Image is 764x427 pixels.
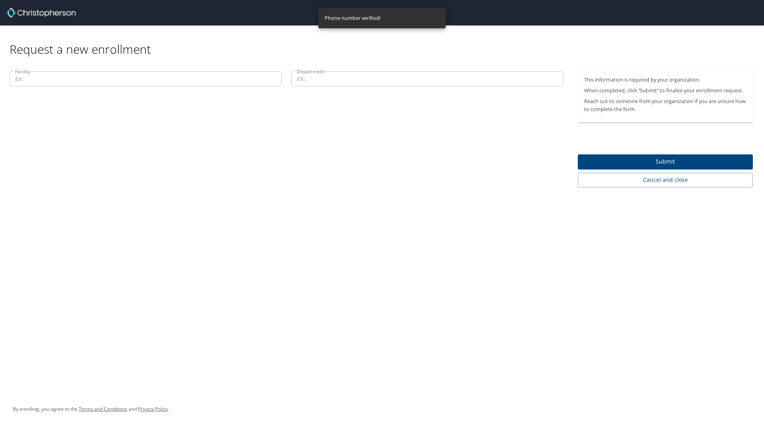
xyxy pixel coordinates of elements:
span: Submit [584,157,746,167]
div: Phone number verified! [325,10,380,26]
p: When completed, click “Submit” to finalize your enrollment request. [584,87,746,94]
input: EX: [10,71,282,86]
p: Reach out to someone from your organization if you are unsure how to complete the form. [584,97,746,113]
p: This information is required by your organization. [584,76,746,84]
a: Privacy Policy [138,406,168,412]
span: Cancel and close [584,175,746,185]
div: Request a new enrollment [10,25,759,57]
button: Submit [578,154,753,170]
button: Cancel and close [578,173,753,187]
a: Terms and Conditions [79,406,127,412]
img: cbt logo [6,8,76,18]
div: By enrolling, you agree to the and . [13,399,169,419]
input: EX: [291,71,563,86]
